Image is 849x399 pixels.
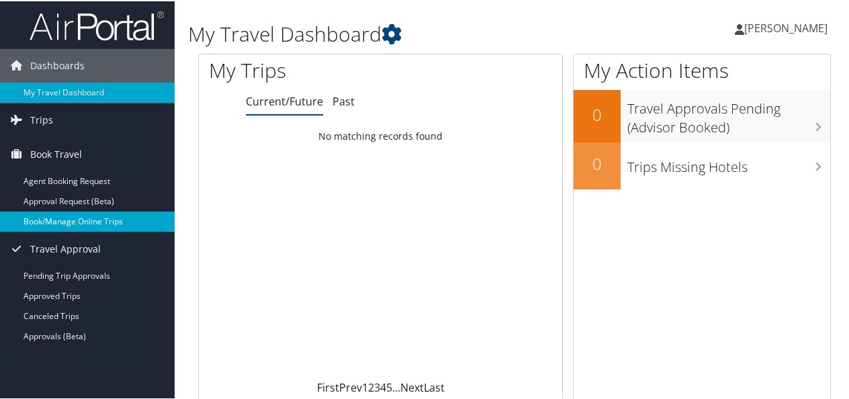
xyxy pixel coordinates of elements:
[30,9,164,40] img: airportal-logo.png
[424,379,445,394] a: Last
[374,379,380,394] a: 3
[574,89,830,140] a: 0Travel Approvals Pending (Advisor Booked)
[30,102,53,136] span: Trips
[574,102,621,125] h2: 0
[627,150,830,175] h3: Trips Missing Hotels
[735,7,841,47] a: [PERSON_NAME]
[400,379,424,394] a: Next
[246,93,323,107] a: Current/Future
[209,55,401,83] h1: My Trips
[744,19,828,34] span: [PERSON_NAME]
[627,91,830,136] h3: Travel Approvals Pending (Advisor Booked)
[362,379,368,394] a: 1
[30,136,82,170] span: Book Travel
[188,19,623,47] h1: My Travel Dashboard
[392,379,400,394] span: …
[332,93,355,107] a: Past
[199,123,562,147] td: No matching records found
[317,379,339,394] a: First
[368,379,374,394] a: 2
[386,379,392,394] a: 5
[30,231,101,265] span: Travel Approval
[339,379,362,394] a: Prev
[574,141,830,188] a: 0Trips Missing Hotels
[574,55,830,83] h1: My Action Items
[574,151,621,174] h2: 0
[380,379,386,394] a: 4
[30,48,85,81] span: Dashboards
